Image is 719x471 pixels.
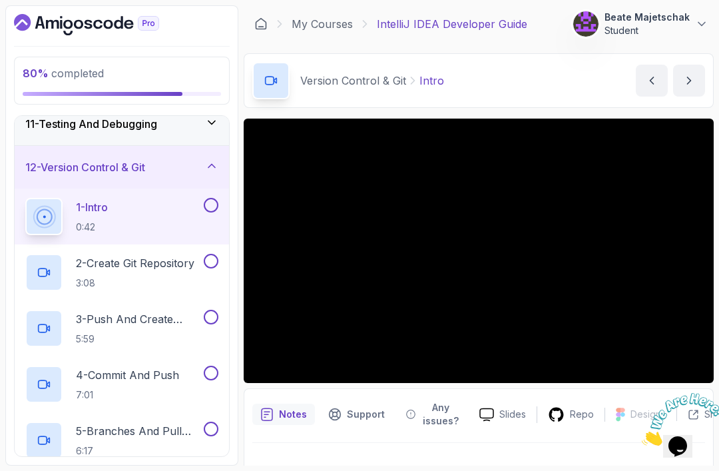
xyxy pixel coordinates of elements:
[469,408,537,422] a: Slides
[76,199,108,215] p: 1 - Intro
[76,367,179,383] p: 4 - Commit And Push
[573,11,599,37] img: user profile image
[25,310,218,347] button: 3-Push And Create Github Repo5:59
[604,24,690,37] p: Student
[292,16,353,32] a: My Courses
[398,397,469,432] button: Feedback button
[15,103,229,145] button: 11-Testing And Debugging
[279,408,307,421] p: Notes
[252,397,315,432] button: notes button
[76,255,194,271] p: 2 - Create Git Repository
[76,444,201,458] p: 6:17
[320,397,393,432] button: Support button
[76,276,194,290] p: 3:08
[300,73,406,89] p: Version Control & Git
[421,401,461,428] p: Any issues?
[347,408,385,421] p: Support
[419,73,444,89] p: Intro
[14,14,190,35] a: Dashboard
[573,11,708,37] button: user profile imageBeate MajetschakStudent
[499,408,526,421] p: Slides
[537,406,604,423] a: Repo
[23,67,49,80] span: 80 %
[25,366,218,403] button: 4-Commit And Push7:01
[25,159,145,175] h3: 12 - Version Control & Git
[25,254,218,291] button: 2-Create Git Repository3:08
[25,198,218,235] button: 1-Intro0:42
[570,408,594,421] p: Repo
[76,388,179,402] p: 7:01
[630,408,666,421] p: Designs
[76,423,201,439] p: 5 - Branches And Pull Requests
[25,422,218,459] button: 5-Branches And Pull Requests6:17
[604,11,690,24] p: Beate Majetschak
[76,332,201,346] p: 5:59
[636,65,668,97] button: previous content
[25,116,157,132] h3: 11 - Testing And Debugging
[23,67,104,80] span: completed
[254,17,268,31] a: Dashboard
[636,388,719,451] iframe: chat widget
[5,5,88,58] img: Chat attention grabber
[673,65,705,97] button: next content
[15,146,229,189] button: 12-Version Control & Git
[76,221,108,234] p: 0:42
[377,16,527,32] p: IntelliJ IDEA Developer Guide
[244,119,714,383] iframe: 1 - Intro
[76,311,201,327] p: 3 - Push And Create Github Repo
